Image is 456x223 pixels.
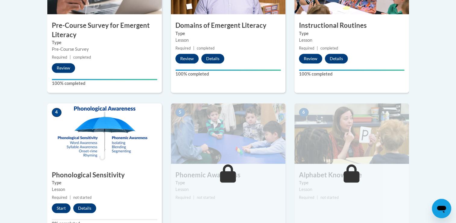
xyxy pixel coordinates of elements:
div: Your progress [175,69,281,71]
div: Lesson [299,37,404,44]
div: Lesson [52,186,157,193]
label: Type [175,30,281,37]
h3: Phonological Sensitivity [47,170,162,180]
div: Pre-Course Survey [52,46,157,53]
span: Required [52,195,67,200]
span: completed [320,46,338,50]
h3: Domains of Emergent Literacy [171,21,285,30]
span: Required [299,46,314,50]
h3: Instructional Routines [294,21,409,30]
span: 4 [52,108,61,117]
button: Review [52,63,75,73]
span: | [317,46,318,50]
button: Review [299,54,322,63]
label: Type [52,179,157,186]
img: Course Image [294,103,409,164]
h3: Phonemic Awareness [171,170,285,180]
span: | [193,195,194,200]
label: Type [52,39,157,46]
label: Type [175,179,281,186]
label: 100% completed [299,71,404,77]
h3: Pre-Course Survey for Emergent Literacy [47,21,162,40]
span: completed [73,55,91,60]
img: Course Image [171,103,285,164]
span: Required [52,55,67,60]
span: | [70,195,71,200]
span: not started [73,195,92,200]
label: Type [299,30,404,37]
div: Your progress [299,69,404,71]
button: Review [175,54,199,63]
div: Your progress [52,79,157,80]
iframe: Button to launch messaging window [432,199,451,218]
button: Start [52,203,71,213]
label: 100% completed [52,80,157,87]
span: not started [197,195,215,200]
span: 6 [299,108,309,117]
span: | [70,55,71,60]
h3: Alphabet Knowledge [294,170,409,180]
span: | [193,46,194,50]
button: Details [201,54,224,63]
button: Details [73,203,96,213]
label: 100% completed [175,71,281,77]
div: Lesson [175,186,281,193]
span: not started [320,195,339,200]
button: Details [325,54,348,63]
span: 5 [175,108,185,117]
span: | [317,195,318,200]
span: completed [197,46,215,50]
span: Required [175,195,191,200]
label: Type [299,179,404,186]
div: Lesson [299,186,404,193]
span: Required [299,195,314,200]
span: Required [175,46,191,50]
div: Lesson [175,37,281,44]
img: Course Image [47,103,162,164]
